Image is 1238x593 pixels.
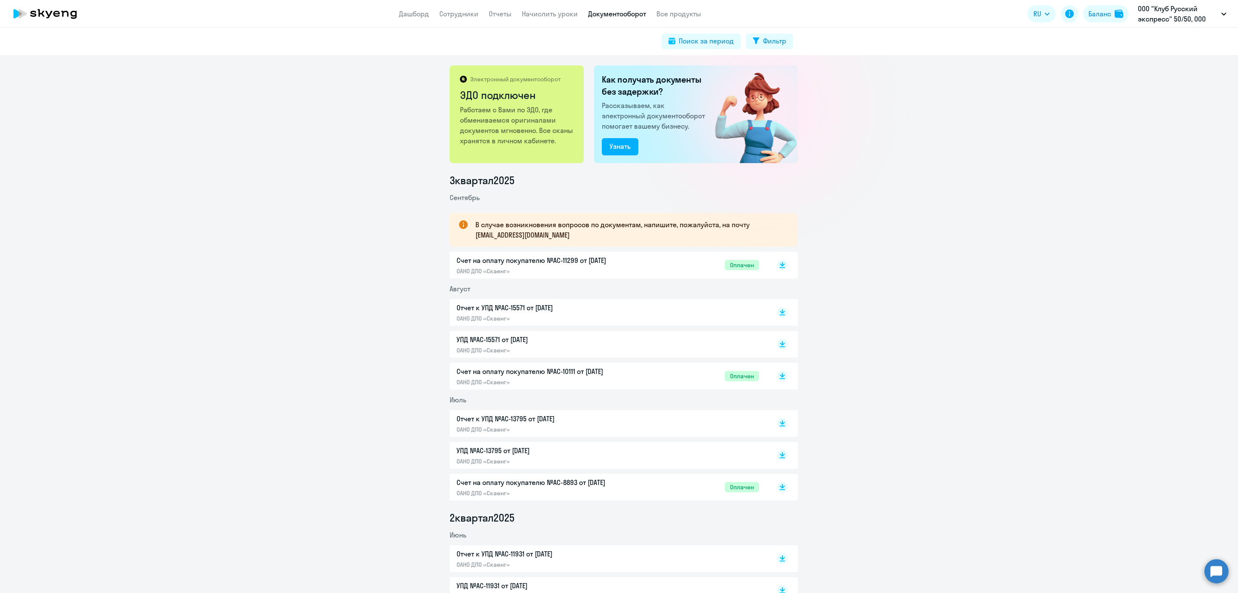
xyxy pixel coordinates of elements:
h2: Как получать документы без задержки? [602,74,708,98]
p: Электронный документооборот [470,75,561,83]
a: УПД №AC-15571 от [DATE]ОАНО ДПО «Скаенг» [457,334,759,354]
a: Дашборд [399,9,429,18]
span: Июль [450,395,466,404]
p: ОАНО ДПО «Скаенг» [457,315,637,322]
p: Счет на оплату покупателю №AC-11299 от [DATE] [457,255,637,266]
div: Поиск за период [679,36,734,46]
button: Поиск за период [662,34,741,49]
p: ООО "Клуб Русский экспресс" 50/50, ООО "Клуб Русский экспресс" [1138,3,1218,24]
p: Рассказываем, как электронный документооборот помогает вашему бизнесу. [602,100,708,131]
h2: ЭДО подключен [460,88,575,102]
button: RU [1027,5,1056,22]
a: Отчет к УПД №AC-13795 от [DATE]ОАНО ДПО «Скаенг» [457,414,759,433]
a: Отчет к УПД №AC-15571 от [DATE]ОАНО ДПО «Скаенг» [457,303,759,322]
p: ОАНО ДПО «Скаенг» [457,561,637,568]
span: Оплачен [725,371,759,381]
div: Баланс [1088,9,1111,19]
p: ОАНО ДПО «Скаенг» [457,378,637,386]
a: Счет на оплату покупателю №AC-8893 от [DATE]ОАНО ДПО «Скаенг»Оплачен [457,477,759,497]
p: ОАНО ДПО «Скаенг» [457,426,637,433]
p: Счет на оплату покупателю №AC-8893 от [DATE] [457,477,637,488]
img: connected [701,65,798,163]
p: УПД №AC-15571 от [DATE] [457,334,637,345]
p: Работаем с Вами по ЭДО, где обмениваемся оригиналами документов мгновенно. Все сканы хранятся в л... [460,105,575,146]
li: 3 квартал 2025 [450,173,798,187]
span: RU [1033,9,1041,19]
span: Июнь [450,531,466,539]
img: balance [1115,9,1123,18]
span: Сентябрь [450,193,480,202]
a: Отчеты [489,9,512,18]
p: Отчет к УПД №AC-13795 от [DATE] [457,414,637,424]
a: УПД №AC-13795 от [DATE]ОАНО ДПО «Скаенг» [457,445,759,465]
p: ОАНО ДПО «Скаенг» [457,267,637,275]
p: ОАНО ДПО «Скаенг» [457,457,637,465]
span: Оплачен [725,482,759,492]
div: Узнать [610,141,631,151]
div: Фильтр [763,36,786,46]
a: Документооборот [588,9,646,18]
p: ОАНО ДПО «Скаенг» [457,489,637,497]
button: Узнать [602,138,638,155]
a: Начислить уроки [522,9,578,18]
p: ОАНО ДПО «Скаенг» [457,346,637,354]
a: Все продукты [656,9,701,18]
p: В случае возникновения вопросов по документам, напишите, пожалуйста, на почту [EMAIL_ADDRESS][DOM... [475,219,782,240]
a: Счет на оплату покупателю №AC-11299 от [DATE]ОАНО ДПО «Скаенг»Оплачен [457,255,759,275]
a: Счет на оплату покупателю №AC-10111 от [DATE]ОАНО ДПО «Скаенг»Оплачен [457,366,759,386]
li: 2 квартал 2025 [450,511,798,525]
p: УПД №AC-11931 от [DATE] [457,581,637,591]
p: УПД №AC-13795 от [DATE] [457,445,637,456]
button: ООО "Клуб Русский экспресс" 50/50, ООО "Клуб Русский экспресс" [1134,3,1231,24]
span: Август [450,284,470,293]
a: Отчет к УПД №AC-11931 от [DATE]ОАНО ДПО «Скаенг» [457,549,759,568]
p: Отчет к УПД №AC-15571 от [DATE] [457,303,637,313]
span: Оплачен [725,260,759,270]
p: Счет на оплату покупателю №AC-10111 от [DATE] [457,366,637,377]
a: Сотрудники [439,9,478,18]
button: Фильтр [746,34,793,49]
button: Балансbalance [1083,5,1128,22]
p: Отчет к УПД №AC-11931 от [DATE] [457,549,637,559]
